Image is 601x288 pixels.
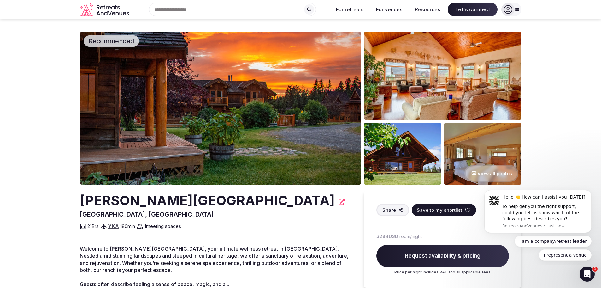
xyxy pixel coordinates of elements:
span: Welcome to [PERSON_NAME][GEOGRAPHIC_DATA], your ultimate wellness retreat in [GEOGRAPHIC_DATA]. N... [80,246,349,273]
p: Price per night includes VAT and all applicable fees [376,270,509,275]
span: Let's connect [448,3,498,16]
button: Share [376,204,409,216]
iframe: Intercom live chat [580,267,595,282]
span: 21 Brs [87,223,99,230]
span: Request availability & pricing [376,245,509,267]
img: Venue gallery photo [364,32,521,120]
a: YKA [108,223,119,229]
button: Save to my shortlist [412,204,476,216]
svg: Retreats and Venues company logo [80,3,130,17]
span: Save to my shortlist [417,207,462,213]
span: room/night [399,233,422,240]
a: Visit the homepage [80,3,130,17]
button: For retreats [331,3,368,16]
img: Venue gallery photo [444,123,521,185]
span: 180 min [120,223,135,230]
div: Recommended [84,35,139,47]
span: Recommended [86,37,137,46]
span: Share [382,207,396,213]
span: 1 [592,267,598,272]
span: [GEOGRAPHIC_DATA], [GEOGRAPHIC_DATA] [80,211,214,218]
iframe: Intercom notifications message [475,184,601,265]
img: Venue gallery photo [364,123,441,185]
span: $284 USD [376,233,398,240]
img: Venue cover photo [80,32,361,185]
button: Resources [410,3,445,16]
button: For venues [371,3,407,16]
span: 1 meeting spaces [144,223,181,230]
h2: [PERSON_NAME][GEOGRAPHIC_DATA] [80,191,335,210]
span: Guests often describe feeling a sense of peace, magic, and a ... [80,281,231,287]
button: View all photos [464,165,518,182]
